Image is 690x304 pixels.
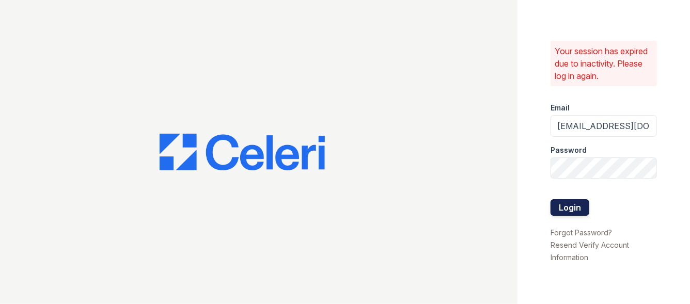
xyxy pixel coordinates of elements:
[551,103,570,113] label: Email
[551,199,589,216] button: Login
[160,134,325,171] img: CE_Logo_Blue-a8612792a0a2168367f1c8372b55b34899dd931a85d93a1a3d3e32e68fde9ad4.png
[551,145,587,155] label: Password
[551,241,629,262] a: Resend Verify Account Information
[551,228,612,237] a: Forgot Password?
[555,45,653,82] p: Your session has expired due to inactivity. Please log in again.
